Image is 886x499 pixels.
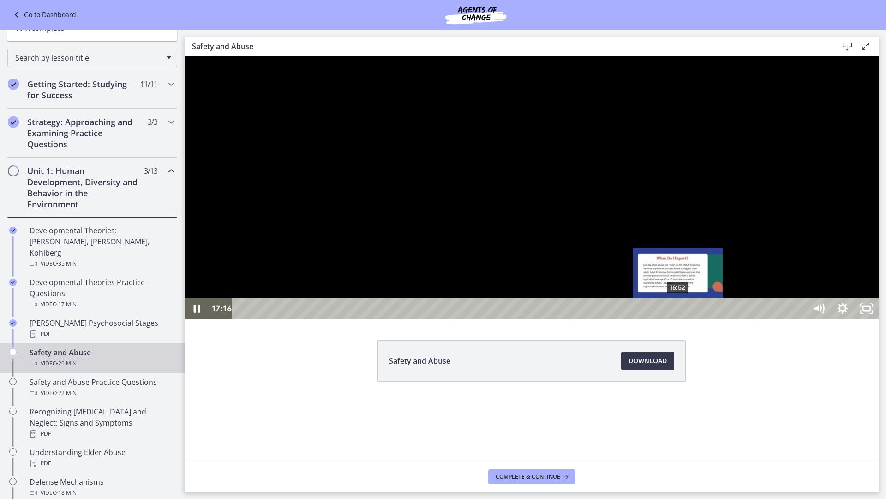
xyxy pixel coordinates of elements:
[30,317,174,340] div: [PERSON_NAME] Psychosocial Stages
[30,487,174,499] div: Video
[7,49,177,67] div: Search by lesson title
[57,388,77,399] span: · 22 min
[11,9,76,20] a: Go to Dashboard
[30,258,174,269] div: Video
[57,258,77,269] span: · 35 min
[27,79,140,101] h2: Getting Started: Studying for Success
[389,355,450,366] span: Safety and Abuse
[30,406,174,439] div: Recognizing [MEDICAL_DATA] and Neglect: Signs and Symptoms
[9,279,17,286] i: Completed
[27,116,140,150] h2: Strategy: Approaching and Examining Practice Questions
[30,388,174,399] div: Video
[420,4,531,26] img: Agents of Change
[30,358,174,369] div: Video
[57,487,77,499] span: · 18 min
[148,116,157,128] span: 3 / 3
[621,352,674,370] a: Download
[30,347,174,369] div: Safety and Abuse
[30,447,174,469] div: Understanding Elder Abuse
[670,242,694,262] button: Unfullscreen
[15,53,162,63] span: Search by lesson title
[629,355,667,366] span: Download
[30,458,174,469] div: PDF
[30,225,174,269] div: Developmental Theories: [PERSON_NAME], [PERSON_NAME], Kohlberg
[9,227,17,234] i: Completed
[30,277,174,310] div: Developmental Theories Practice Questions
[30,299,174,310] div: Video
[192,41,823,52] h3: Safety and Abuse
[30,377,174,399] div: Safety and Abuse Practice Questions
[30,428,174,439] div: PDF
[140,79,157,90] span: 11 / 11
[185,56,879,319] iframe: Video Lesson
[30,329,174,340] div: PDF
[9,319,17,327] i: Completed
[57,358,77,369] span: · 29 min
[8,116,19,128] i: Completed
[8,79,19,90] i: Completed
[57,299,77,310] span: · 17 min
[488,469,575,484] button: Complete & continue
[144,165,157,176] span: 3 / 13
[27,165,140,210] h2: Unit 1: Human Development, Diversity and Behavior in the Environment
[622,242,646,262] button: Mute
[646,242,670,262] button: Show settings menu
[30,476,174,499] div: Defense Mechanisms
[496,473,560,481] span: Complete & continue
